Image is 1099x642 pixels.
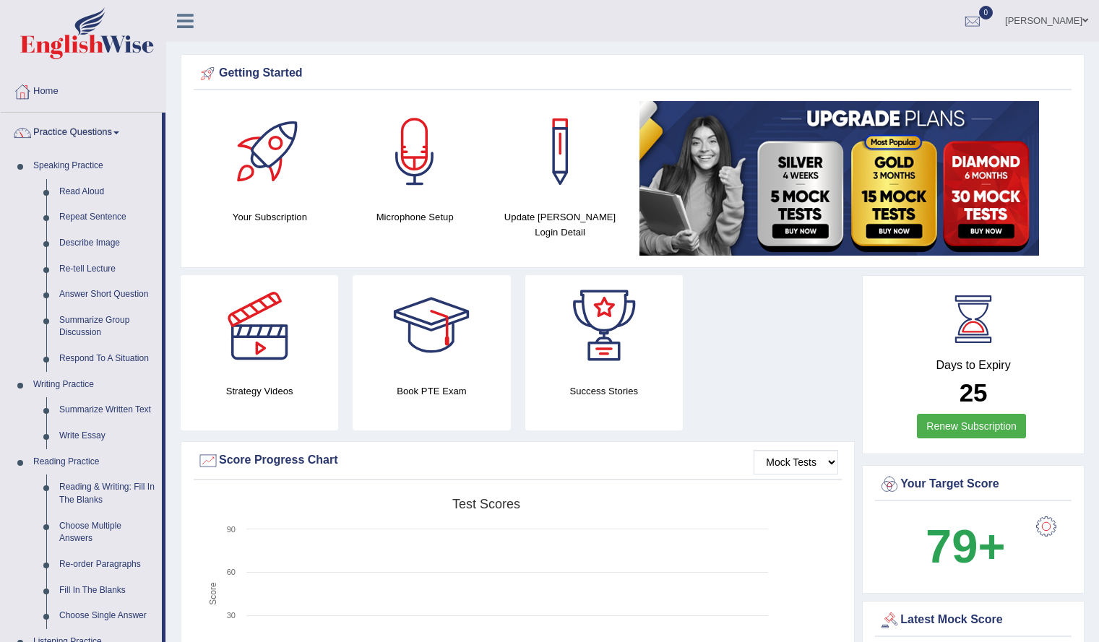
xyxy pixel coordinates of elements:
[53,282,162,308] a: Answer Short Question
[53,423,162,449] a: Write Essay
[53,308,162,346] a: Summarize Group Discussion
[27,372,162,398] a: Writing Practice
[53,179,162,205] a: Read Aloud
[227,568,236,576] text: 60
[27,449,162,475] a: Reading Practice
[53,256,162,282] a: Re-tell Lecture
[53,578,162,604] a: Fill In The Blanks
[960,378,988,407] b: 25
[53,230,162,256] a: Describe Image
[181,383,338,399] h4: Strategy Videos
[227,525,236,534] text: 90
[197,450,838,472] div: Score Progress Chart
[53,474,162,513] a: Reading & Writing: Fill In The Blanks
[917,414,1026,438] a: Renew Subscription
[639,101,1039,256] img: small5.jpg
[53,346,162,372] a: Respond To A Situation
[926,520,1005,573] b: 79+
[53,513,162,552] a: Choose Multiple Answers
[53,397,162,423] a: Summarize Written Text
[1,71,165,108] a: Home
[27,153,162,179] a: Speaking Practice
[197,63,1068,84] div: Getting Started
[879,474,1068,495] div: Your Target Score
[353,383,510,399] h4: Book PTE Exam
[208,582,218,605] tspan: Score
[452,497,520,511] tspan: Test scores
[495,209,626,240] h4: Update [PERSON_NAME] Login Detail
[1,113,162,149] a: Practice Questions
[53,204,162,230] a: Repeat Sentence
[53,603,162,629] a: Choose Single Answer
[204,209,335,225] h4: Your Subscription
[525,383,683,399] h4: Success Stories
[879,359,1068,372] h4: Days to Expiry
[53,552,162,578] a: Re-order Paragraphs
[350,209,480,225] h4: Microphone Setup
[227,611,236,620] text: 30
[879,610,1068,631] div: Latest Mock Score
[979,6,994,19] span: 0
